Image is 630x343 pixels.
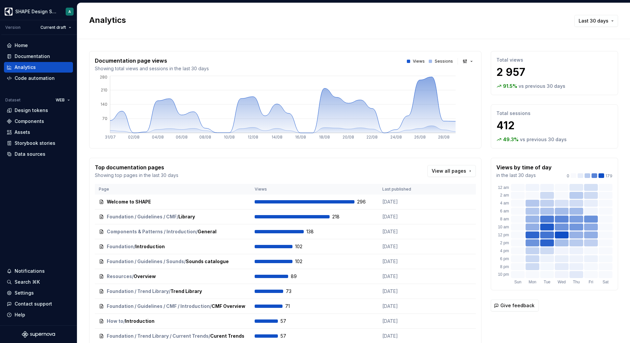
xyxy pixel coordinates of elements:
[500,193,509,198] text: 2 am
[15,279,40,285] div: Search ⌘K
[178,213,195,220] span: Library
[210,333,244,339] span: Curent Trends
[382,243,432,250] p: [DATE]
[15,8,58,15] div: SHAPE Design System
[177,213,178,220] span: /
[5,8,13,16] img: 1131f18f-9b94-42a4-847a-eabb54481545.png
[378,184,436,195] th: Last published
[107,288,169,295] span: Foundation / Trend Library
[500,257,509,261] text: 6 pm
[4,62,73,73] a: Analytics
[15,64,36,71] div: Analytics
[95,184,251,195] th: Page
[500,201,509,205] text: 4 am
[15,140,55,146] div: Storybook stories
[281,318,298,324] span: 57
[37,23,74,32] button: Current draft
[134,243,135,250] span: /
[152,135,164,140] tspan: 04/08
[107,258,184,265] span: Foundation / Guidelines / Sounds
[382,303,432,310] p: [DATE]
[414,135,426,140] tspan: 26/08
[128,135,140,140] tspan: 02/08
[186,258,229,265] span: Sounds catalogue
[4,277,73,287] button: Search ⌘K
[5,97,21,103] div: Dataset
[435,59,453,64] p: Sessions
[382,199,432,205] p: [DATE]
[498,225,509,229] text: 10 am
[496,57,612,63] p: Total views
[285,303,302,310] span: 71
[503,136,519,143] p: 49.3 %
[15,301,52,307] div: Contact support
[4,149,73,159] a: Data sources
[295,243,312,250] span: 102
[498,272,509,277] text: 10 pm
[272,135,283,140] tspan: 14/08
[4,73,73,84] a: Code automation
[107,333,209,339] span: Foundation / Trend Library / Current Trends
[291,273,308,280] span: 89
[496,110,612,117] p: Total sessions
[319,135,330,140] tspan: 18/08
[56,97,65,103] span: WEB
[199,135,211,140] tspan: 08/08
[105,135,116,140] tspan: 31/07
[102,116,107,121] tspan: 70
[4,51,73,62] a: Documentation
[198,228,217,235] span: General
[100,75,107,80] tspan: 280
[390,135,402,140] tspan: 24/08
[382,258,432,265] p: [DATE]
[413,59,425,64] p: Views
[196,228,198,235] span: /
[496,66,612,79] p: 2 957
[589,280,593,284] text: Fri
[95,163,178,171] p: Top documentation pages
[382,228,432,235] p: [DATE]
[286,288,303,295] span: 73
[382,333,432,339] p: [DATE]
[4,138,73,148] a: Storybook stories
[123,318,125,324] span: /
[169,288,170,295] span: /
[210,303,212,310] span: /
[15,268,45,274] div: Notifications
[4,266,73,276] button: Notifications
[107,228,196,235] span: Components & Patterns / Introduction
[438,135,450,140] tspan: 28/08
[107,243,134,250] span: Foundation
[295,135,306,140] tspan: 16/08
[132,273,134,280] span: /
[107,199,151,205] span: Welcome to SHAPE
[498,185,509,190] text: 12 am
[382,318,432,324] p: [DATE]
[4,288,73,298] a: Settings
[357,199,374,205] span: 296
[500,302,535,309] span: Give feedback
[5,25,21,30] div: Version
[15,290,34,296] div: Settings
[100,102,107,107] tspan: 140
[500,209,509,213] text: 6 am
[40,25,66,30] span: Current draft
[567,173,612,179] div: 179
[125,318,155,324] span: Introduction
[602,280,609,284] text: Sat
[4,116,73,127] a: Components
[295,258,312,265] span: 102
[15,53,50,60] div: Documentation
[491,300,539,312] button: Give feedback
[15,129,30,136] div: Assets
[224,135,235,140] tspan: 10/08
[4,40,73,51] a: Home
[22,331,55,338] svg: Supernova Logo
[95,65,209,72] p: Showing total views and sessions in the last 30 days
[579,18,608,24] span: Last 30 days
[212,303,245,310] span: CMF Overview
[500,264,509,269] text: 8 pm
[427,165,476,177] a: View all pages
[134,273,156,280] span: Overview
